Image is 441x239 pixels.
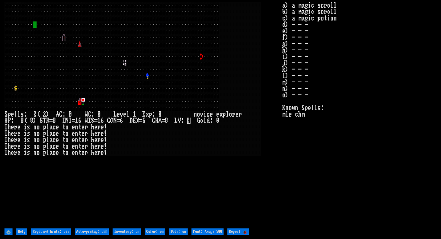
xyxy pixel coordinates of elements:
[49,137,53,143] div: a
[16,228,27,235] input: Help
[78,150,81,156] div: t
[33,118,37,124] div: )
[62,111,65,118] div: :
[56,137,59,143] div: e
[210,111,213,118] div: e
[24,111,27,118] div: :
[210,118,213,124] div: :
[37,130,40,137] div: o
[33,111,37,118] div: 2
[33,150,37,156] div: n
[46,118,49,124] div: R
[69,118,72,124] div: T
[113,228,141,235] input: Inventory: on
[43,130,46,137] div: p
[98,150,101,156] div: r
[94,124,98,130] div: e
[11,143,14,150] div: e
[194,111,197,118] div: n
[72,130,75,137] div: e
[91,130,94,137] div: h
[4,124,8,130] div: T
[169,228,188,235] input: Bold: on
[104,137,107,143] div: !
[85,124,88,130] div: r
[17,111,21,118] div: l
[88,118,91,124] div: I
[200,118,203,124] div: o
[203,111,207,118] div: i
[8,143,11,150] div: h
[24,143,27,150] div: i
[40,118,43,124] div: S
[37,143,40,150] div: o
[78,124,81,130] div: t
[24,137,27,143] div: i
[62,143,65,150] div: t
[75,118,78,124] div: 1
[24,118,27,124] div: (
[98,124,101,130] div: r
[123,111,126,118] div: e
[117,118,120,124] div: =
[81,137,85,143] div: e
[94,118,98,124] div: =
[72,137,75,143] div: e
[21,118,24,124] div: 8
[33,137,37,143] div: n
[75,150,78,156] div: n
[101,124,104,130] div: e
[94,143,98,150] div: e
[104,130,107,137] div: !
[49,150,53,156] div: a
[114,118,117,124] div: N
[46,111,49,118] div: )
[49,118,53,124] div: =
[174,118,178,124] div: L
[27,150,30,156] div: s
[181,118,184,124] div: :
[14,150,17,156] div: r
[27,124,30,130] div: s
[46,130,49,137] div: l
[235,111,239,118] div: e
[142,118,146,124] div: 6
[14,143,17,150] div: r
[101,118,104,124] div: 6
[65,118,69,124] div: N
[17,150,21,156] div: e
[85,111,88,118] div: W
[75,124,78,130] div: n
[191,228,224,235] input: Font: Amiga 500
[207,118,210,124] div: d
[101,143,104,150] div: e
[56,111,59,118] div: A
[98,137,101,143] div: r
[85,143,88,150] div: r
[53,137,56,143] div: c
[207,111,210,118] div: c
[4,118,8,124] div: H
[4,228,13,235] input: ⚙️
[49,124,53,130] div: a
[101,130,104,137] div: e
[24,150,27,156] div: i
[46,124,49,130] div: l
[37,150,40,156] div: o
[130,118,133,124] div: D
[4,111,8,118] div: S
[65,137,69,143] div: o
[136,118,139,124] div: X
[4,143,8,150] div: T
[8,124,11,130] div: h
[223,111,226,118] div: p
[14,124,17,130] div: r
[72,118,75,124] div: =
[75,137,78,143] div: n
[33,130,37,137] div: n
[120,118,123,124] div: 6
[145,228,165,235] input: Color: on
[37,137,40,143] div: o
[203,118,207,124] div: l
[49,130,53,137] div: a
